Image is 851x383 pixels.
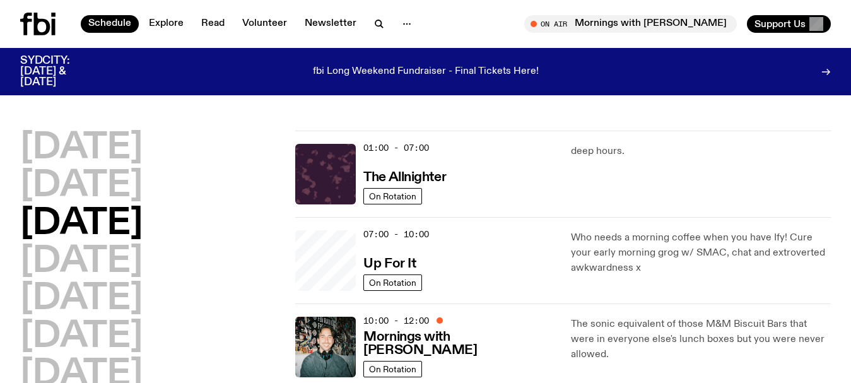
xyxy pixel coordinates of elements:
[297,15,364,33] a: Newsletter
[369,278,416,288] span: On Rotation
[571,317,831,362] p: The sonic equivalent of those M&M Biscuit Bars that were in everyone else's lunch boxes but you w...
[363,188,422,204] a: On Rotation
[235,15,295,33] a: Volunteer
[20,281,143,317] button: [DATE]
[81,15,139,33] a: Schedule
[363,331,555,357] h3: Mornings with [PERSON_NAME]
[295,230,356,291] a: Ify - a Brown Skin girl with black braided twists, looking up to the side with her tongue stickin...
[363,171,446,184] h3: The Allnighter
[20,168,143,204] button: [DATE]
[20,56,101,88] h3: SYDCITY: [DATE] & [DATE]
[295,317,356,377] img: Radio presenter Ben Hansen sits in front of a wall of photos and an fbi radio sign. Film photo. B...
[363,315,429,327] span: 10:00 - 12:00
[363,168,446,184] a: The Allnighter
[363,361,422,377] a: On Rotation
[20,319,143,355] button: [DATE]
[363,142,429,154] span: 01:00 - 07:00
[194,15,232,33] a: Read
[313,66,539,78] p: fbi Long Weekend Fundraiser - Final Tickets Here!
[369,192,416,201] span: On Rotation
[363,257,416,271] h3: Up For It
[20,244,143,280] button: [DATE]
[20,206,143,242] button: [DATE]
[369,365,416,374] span: On Rotation
[571,144,831,159] p: deep hours.
[363,328,555,357] a: Mornings with [PERSON_NAME]
[524,15,737,33] button: On AirMornings with [PERSON_NAME]
[363,255,416,271] a: Up For It
[747,15,831,33] button: Support Us
[754,18,806,30] span: Support Us
[20,131,143,166] button: [DATE]
[141,15,191,33] a: Explore
[363,274,422,291] a: On Rotation
[571,230,831,276] p: Who needs a morning coffee when you have Ify! Cure your early morning grog w/ SMAC, chat and extr...
[363,228,429,240] span: 07:00 - 10:00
